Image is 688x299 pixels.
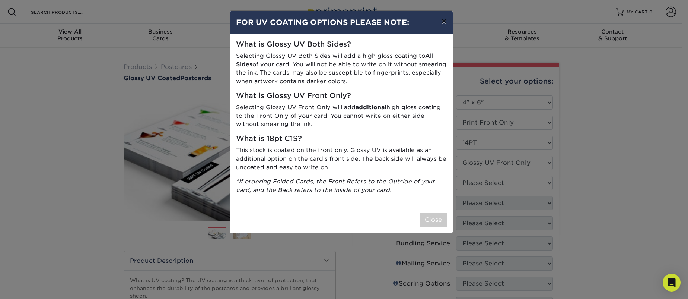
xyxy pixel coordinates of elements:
button: × [435,11,452,32]
strong: additional [356,104,386,111]
h5: What is Glossy UV Front Only? [236,92,447,100]
p: This stock is coated on the front only. Glossy UV is available as an additional option on the car... [236,146,447,171]
h5: What is Glossy UV Both Sides? [236,40,447,49]
h4: FOR UV COATING OPTIONS PLEASE NOTE: [236,17,447,28]
button: Close [420,213,447,227]
strong: All Sides [236,52,434,68]
p: Selecting Glossy UV Both Sides will add a high gloss coating to of your card. You will not be abl... [236,52,447,86]
p: Selecting Glossy UV Front Only will add high gloss coating to the Front Only of your card. You ca... [236,103,447,129]
h5: What is 18pt C1S? [236,135,447,143]
div: Open Intercom Messenger [663,274,681,292]
i: *If ordering Folded Cards, the Front Refers to the Outside of your card, and the Back refers to t... [236,178,435,193]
